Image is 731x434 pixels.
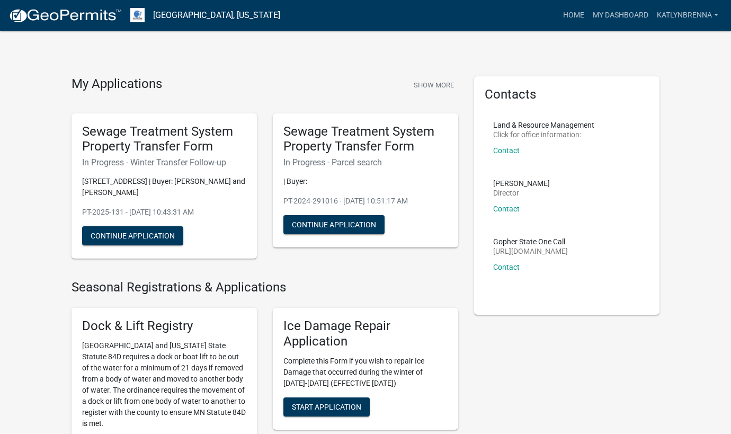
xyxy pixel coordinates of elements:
[493,180,550,187] p: [PERSON_NAME]
[82,124,246,155] h5: Sewage Treatment System Property Transfer Form
[283,215,385,234] button: Continue Application
[493,131,594,138] p: Click for office information:
[283,318,448,349] h5: Ice Damage Repair Application
[493,146,520,155] a: Contact
[72,280,458,295] h4: Seasonal Registrations & Applications
[493,189,550,197] p: Director
[409,76,458,94] button: Show More
[72,76,162,92] h4: My Applications
[493,238,568,245] p: Gopher State One Call
[589,5,653,25] a: My Dashboard
[283,196,448,207] p: PT-2024-291016 - [DATE] 10:51:17 AM
[153,6,280,24] a: [GEOGRAPHIC_DATA], [US_STATE]
[130,8,145,22] img: Otter Tail County, Minnesota
[493,205,520,213] a: Contact
[485,87,649,102] h5: Contacts
[283,176,448,187] p: | Buyer:
[82,226,183,245] button: Continue Application
[82,318,246,334] h5: Dock & Lift Registry
[283,124,448,155] h5: Sewage Treatment System Property Transfer Form
[82,157,246,167] h6: In Progress - Winter Transfer Follow-up
[559,5,589,25] a: Home
[283,356,448,389] p: Complete this Form if you wish to repair Ice Damage that occurred during the winter of [DATE]-[DA...
[283,157,448,167] h6: In Progress - Parcel search
[653,5,723,25] a: katlynbrenna
[493,263,520,271] a: Contact
[82,176,246,198] p: [STREET_ADDRESS] | Buyer: [PERSON_NAME] and [PERSON_NAME]
[493,247,568,255] p: [URL][DOMAIN_NAME]
[493,121,594,129] p: Land & Resource Management
[292,402,361,411] span: Start Application
[82,207,246,218] p: PT-2025-131 - [DATE] 10:43:31 AM
[283,397,370,417] button: Start Application
[82,340,246,429] p: [GEOGRAPHIC_DATA] and [US_STATE] State Statute 84D requires a dock or boat lift to be out of the ...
